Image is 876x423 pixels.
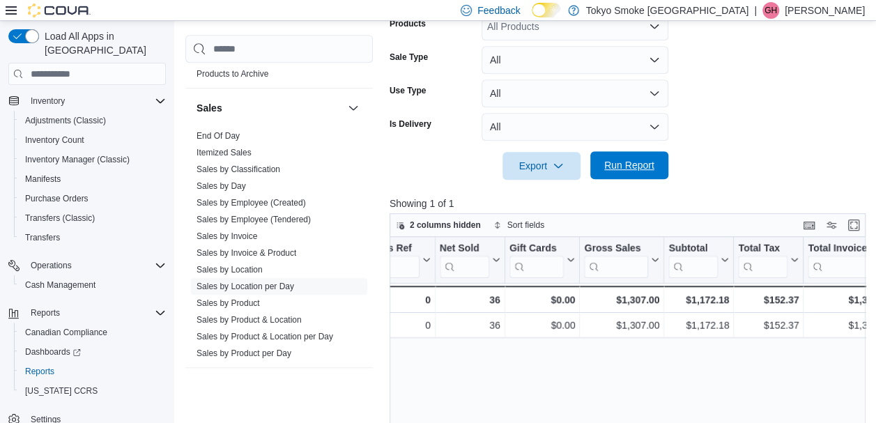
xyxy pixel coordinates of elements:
[20,190,166,207] span: Purchase Orders
[509,243,564,256] div: Gift Cards
[20,277,101,293] a: Cash Management
[197,348,291,358] a: Sales by Product per Day
[440,243,500,278] button: Net Sold
[185,49,373,88] div: Products
[477,3,520,17] span: Feedback
[738,243,799,278] button: Total Tax
[197,215,311,224] a: Sales by Employee (Tendered)
[25,279,95,291] span: Cash Management
[20,112,112,129] a: Adjustments (Classic)
[25,174,61,185] span: Manifests
[197,197,306,208] span: Sales by Employee (Created)
[25,193,89,204] span: Purchase Orders
[20,229,66,246] a: Transfers
[197,331,333,342] span: Sales by Product & Location per Day
[502,152,581,180] button: Export
[197,298,260,309] span: Sales by Product
[20,210,100,226] a: Transfers (Classic)
[845,217,862,233] button: Enter fullscreen
[764,2,777,19] span: GH
[440,291,500,308] div: 36
[197,101,222,115] h3: Sales
[197,164,280,174] a: Sales by Classification
[197,248,296,258] a: Sales by Invoice & Product
[738,243,787,278] div: Total Tax
[197,130,240,141] span: End Of Day
[590,151,668,179] button: Run Report
[197,198,306,208] a: Sales by Employee (Created)
[197,101,342,115] button: Sales
[14,228,171,247] button: Transfers
[509,318,576,334] div: $0.00
[25,257,77,274] button: Operations
[390,18,426,29] label: Products
[25,134,84,146] span: Inventory Count
[762,2,779,19] div: Geoff Hudson
[390,197,870,210] p: Showing 1 of 1
[668,243,718,256] div: Subtotal
[507,220,544,231] span: Sort fields
[3,303,171,323] button: Reports
[20,383,166,399] span: Washington CCRS
[31,260,72,271] span: Operations
[20,229,166,246] span: Transfers
[39,29,166,57] span: Load All Apps in [GEOGRAPHIC_DATA]
[390,217,486,233] button: 2 columns hidden
[20,363,166,380] span: Reports
[20,344,166,360] span: Dashboards
[197,265,263,275] a: Sales by Location
[25,213,95,224] span: Transfers (Classic)
[20,112,166,129] span: Adjustments (Classic)
[25,154,130,165] span: Inventory Manager (Classic)
[440,318,500,334] div: 36
[197,298,260,308] a: Sales by Product
[197,68,268,79] span: Products to Archive
[197,282,294,291] a: Sales by Location per Day
[25,346,81,357] span: Dashboards
[14,362,171,381] button: Reports
[410,220,481,231] span: 2 columns hidden
[25,93,70,109] button: Inventory
[668,243,718,278] div: Subtotal
[197,247,296,259] span: Sales by Invoice & Product
[754,2,757,19] p: |
[14,275,171,295] button: Cash Management
[25,257,166,274] span: Operations
[197,264,263,275] span: Sales by Location
[197,148,252,157] a: Itemized Sales
[604,158,654,172] span: Run Report
[345,100,362,116] button: Sales
[509,243,576,278] button: Gift Cards
[197,147,252,158] span: Itemized Sales
[354,243,430,278] button: Invoices Ref
[649,21,660,32] button: Open list of options
[20,344,86,360] a: Dashboards
[197,214,311,225] span: Sales by Employee (Tendered)
[14,189,171,208] button: Purchase Orders
[28,3,91,17] img: Cova
[20,132,166,148] span: Inventory Count
[20,363,60,380] a: Reports
[25,385,98,397] span: [US_STATE] CCRS
[509,243,564,278] div: Gift Card Sales
[14,111,171,130] button: Adjustments (Classic)
[738,318,799,334] div: $152.37
[354,318,430,334] div: 0
[20,383,103,399] a: [US_STATE] CCRS
[20,324,166,341] span: Canadian Compliance
[20,171,66,187] a: Manifests
[20,151,166,168] span: Inventory Manager (Classic)
[197,69,268,79] a: Products to Archive
[25,232,60,243] span: Transfers
[584,243,659,278] button: Gross Sales
[482,46,668,74] button: All
[511,152,572,180] span: Export
[482,79,668,107] button: All
[197,164,280,175] span: Sales by Classification
[20,324,113,341] a: Canadian Compliance
[25,305,66,321] button: Reports
[354,243,419,278] div: Invoices Ref
[20,210,166,226] span: Transfers (Classic)
[440,243,489,256] div: Net Sold
[14,169,171,189] button: Manifests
